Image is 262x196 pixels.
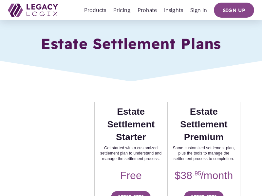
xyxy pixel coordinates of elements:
[175,170,233,181] span: $38 /month
[84,5,106,15] a: folder dropdown
[39,35,223,52] h1: Estate Settlement Plans
[164,5,183,15] a: Insights
[193,170,201,177] span: .95
[100,146,161,161] span: Get started with a customized settlement plan to understand and manage the settlement process.
[214,3,254,18] a: Sign up
[94,102,167,167] th: Estate Settlement Starter
[167,102,240,167] th: Estate Settlement Premium
[113,6,130,15] span: Pricing
[84,6,106,15] span: Products
[120,170,142,181] span: Free
[190,5,207,15] a: Sign In
[8,4,58,17] img: Legacy Logix
[173,146,235,161] span: Same customized settlement plan, plus the tools to manage the settlement process to completion.
[138,5,157,15] a: Probate
[113,5,130,15] a: folder dropdown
